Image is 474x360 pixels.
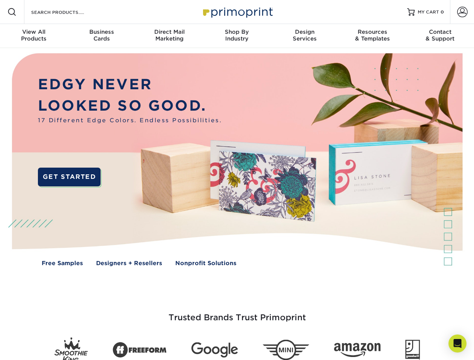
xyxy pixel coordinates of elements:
p: LOOKED SO GOOD. [38,95,222,117]
a: GET STARTED [38,168,101,186]
span: 17 Different Edge Colors. Endless Possibilities. [38,116,222,125]
p: EDGY NEVER [38,74,222,95]
a: Designers + Resellers [96,259,162,268]
span: Business [68,28,135,35]
span: Contact [406,28,474,35]
div: & Support [406,28,474,42]
span: Direct Mail [135,28,203,35]
a: Shop ByIndustry [203,24,271,48]
div: Marketing [135,28,203,42]
input: SEARCH PRODUCTS..... [30,7,104,16]
span: Design [271,28,339,35]
img: Goodwill [405,340,420,360]
div: & Templates [339,28,406,42]
span: Resources [339,28,406,35]
img: Amazon [334,343,381,357]
a: Direct MailMarketing [135,24,203,48]
a: Free Samples [42,259,83,268]
span: MY CART [418,9,439,15]
div: Cards [68,28,135,42]
h3: Trusted Brands Trust Primoprint [18,295,457,331]
a: Contact& Support [406,24,474,48]
div: Industry [203,28,271,42]
a: Resources& Templates [339,24,406,48]
a: DesignServices [271,24,339,48]
img: Primoprint [200,4,275,20]
span: Shop By [203,28,271,35]
div: Open Intercom Messenger [448,334,466,352]
a: Nonprofit Solutions [175,259,236,268]
span: 0 [441,9,444,15]
a: BusinessCards [68,24,135,48]
div: Services [271,28,339,42]
img: Google [191,342,238,358]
